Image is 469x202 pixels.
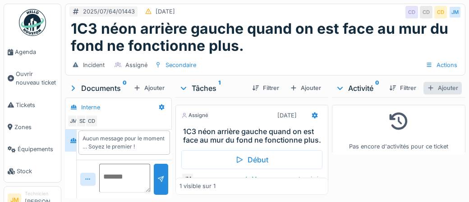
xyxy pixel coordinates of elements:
div: JM [67,115,80,127]
sup: 0 [375,83,379,94]
div: Incident [83,61,105,69]
div: [DATE] [156,7,175,16]
div: Marquer comme terminé [237,173,322,185]
span: Zones [14,123,57,131]
div: Secondaire [166,61,196,69]
h3: 1C3 néon arrière gauche quand on est face au mur du fond ne fonctionne plus. [183,127,324,144]
a: Ouvrir nouveau ticket [4,63,61,94]
div: Technicien [25,190,57,197]
div: CD [405,6,418,18]
sup: 0 [123,83,127,94]
div: CD [85,115,98,127]
span: Équipements [18,145,57,153]
span: Stock [17,167,57,175]
a: Stock [4,160,61,182]
img: Badge_color-CXgf-gQk.svg [19,9,46,36]
div: Ajouter [286,82,325,94]
div: Ajouter [130,82,168,94]
h1: 1C3 néon arrière gauche quand on est face au mur du fond ne fonctionne plus. [71,20,460,55]
sup: 1 [218,83,221,94]
div: SD [76,115,89,127]
div: Filtrer [386,82,420,94]
a: Zones [4,116,61,138]
div: CD [420,6,432,18]
div: 2025/07/64/01443 [83,7,135,16]
div: JM [449,6,461,18]
div: Assigné [181,112,208,119]
div: Filtrer [248,82,283,94]
div: Activité [336,83,382,94]
div: Assigné [125,61,147,69]
div: Début [181,150,322,169]
div: Ajouter [423,82,462,94]
span: Ouvrir nouveau ticket [16,70,57,87]
div: Actions [422,58,461,72]
div: 1 visible sur 1 [179,182,216,191]
a: Équipements [4,138,61,160]
div: Pas encore d'activités pour ce ticket [338,109,460,151]
span: Agenda [15,48,57,56]
div: Aucun message pour le moment … Soyez le premier ! [83,135,166,151]
a: Tickets [4,94,61,116]
div: Tâches [179,83,245,94]
div: Documents [69,83,130,94]
a: Agenda [4,41,61,63]
div: CD [434,6,447,18]
span: Tickets [16,101,57,109]
div: Interne [81,103,100,112]
div: JM [181,173,194,185]
div: [DATE] [277,111,297,120]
